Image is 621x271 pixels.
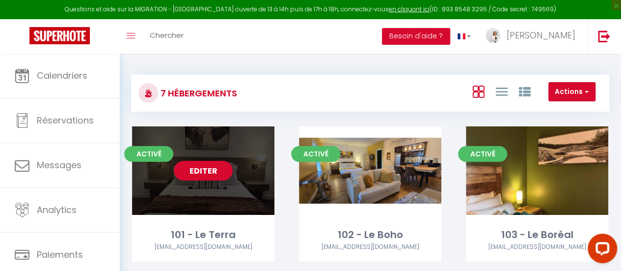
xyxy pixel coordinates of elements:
[299,242,441,252] div: Airbnb
[548,82,595,102] button: Actions
[132,242,274,252] div: Airbnb
[291,146,340,162] span: Activé
[29,27,90,44] img: Super Booking
[478,19,588,54] a: ... [PERSON_NAME]
[466,242,608,252] div: Airbnb
[142,19,191,54] a: Chercher
[132,227,274,242] div: 101 - Le Terra
[507,29,575,41] span: [PERSON_NAME]
[598,30,610,42] img: logout
[472,83,484,99] a: Vue en Box
[37,114,94,126] span: Réservations
[158,82,237,104] h3: 7 Hébergements
[124,146,173,162] span: Activé
[508,161,567,181] a: Editer
[174,161,233,181] a: Editer
[518,83,530,99] a: Vue par Groupe
[580,230,621,271] iframe: LiveChat chat widget
[299,227,441,242] div: 102 - Le Boho
[466,227,608,242] div: 103 - Le Boréal
[495,83,507,99] a: Vue en Liste
[37,204,77,216] span: Analytics
[37,69,87,82] span: Calendriers
[37,159,81,171] span: Messages
[37,248,83,261] span: Paiements
[341,161,400,181] a: Editer
[486,28,500,43] img: ...
[382,28,450,45] button: Besoin d'aide ?
[458,146,507,162] span: Activé
[150,30,184,40] span: Chercher
[389,5,430,13] a: en cliquant ici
